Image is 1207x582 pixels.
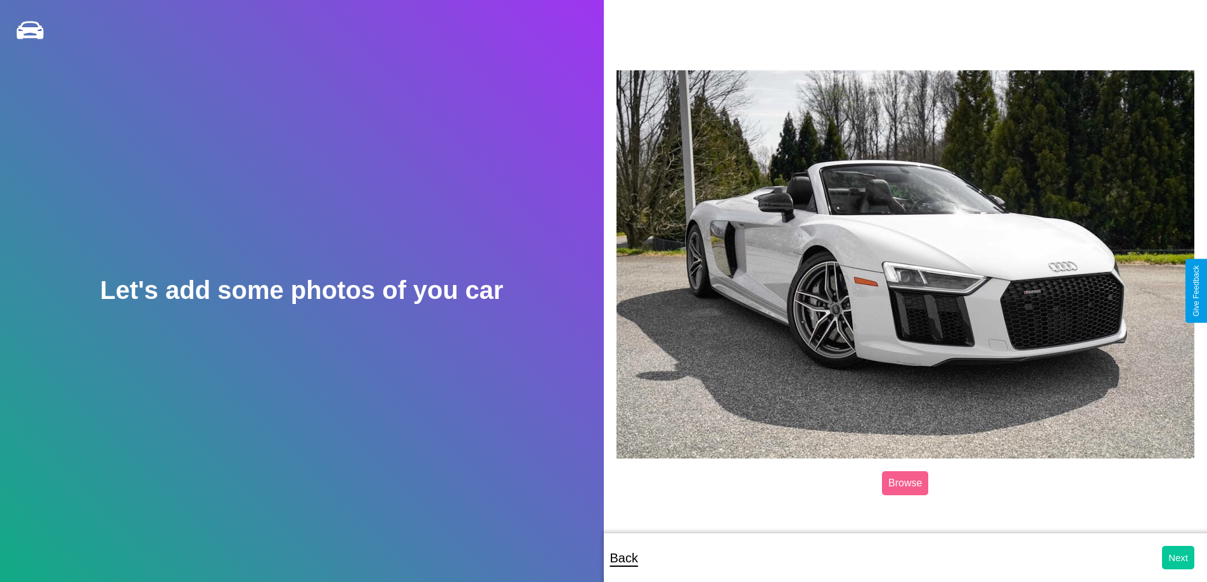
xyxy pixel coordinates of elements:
[882,471,928,495] label: Browse
[616,70,1195,459] img: posted
[100,276,503,305] h2: Let's add some photos of you car
[610,547,638,569] p: Back
[1162,546,1194,569] button: Next
[1192,265,1201,317] div: Give Feedback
